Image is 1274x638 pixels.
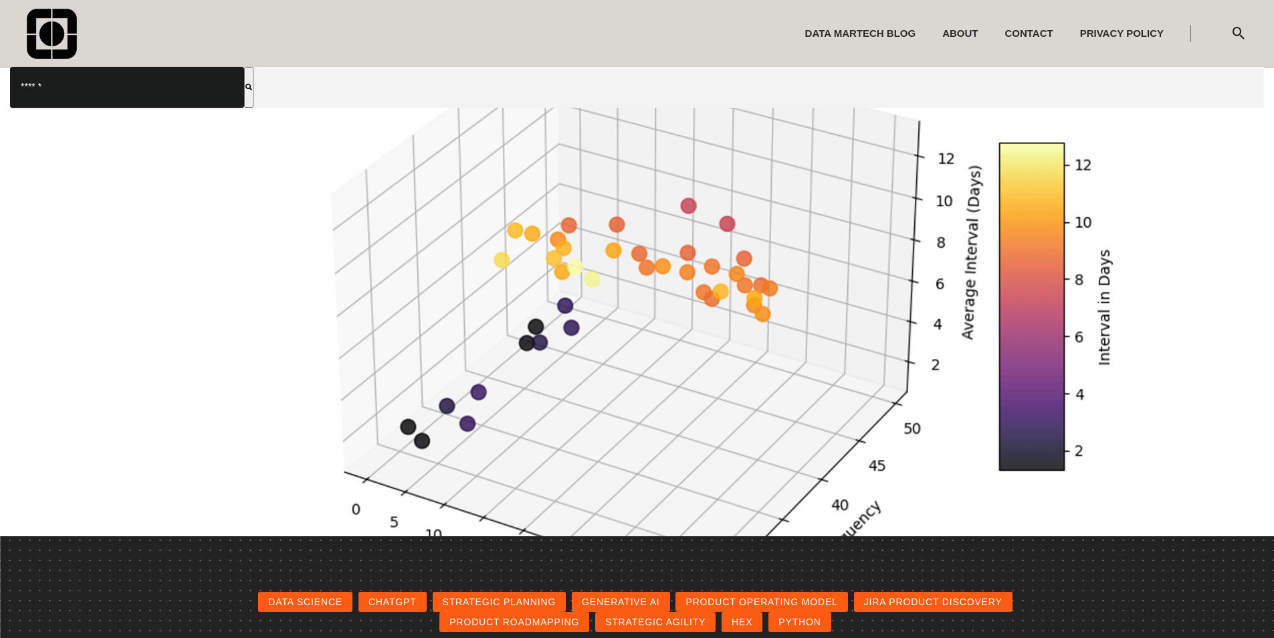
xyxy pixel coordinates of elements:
[258,592,352,612] a: data science
[358,592,427,612] a: ChatGPT
[675,592,847,612] a: Product Operating Model
[27,9,77,59] img: comando-590
[768,612,831,632] a: Python
[722,612,762,632] a: HEX
[433,592,566,612] a: Strategic Planning
[439,612,589,632] a: Product Roadmapping
[1207,574,1274,638] iframe: Chat Widget
[10,67,244,108] input: This is a search field with an auto-suggest feature attached.
[595,612,716,632] a: Strategic Agility
[244,67,253,108] button: Search
[854,592,1013,612] a: Jira Product Discovery
[572,592,669,612] a: Generative AI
